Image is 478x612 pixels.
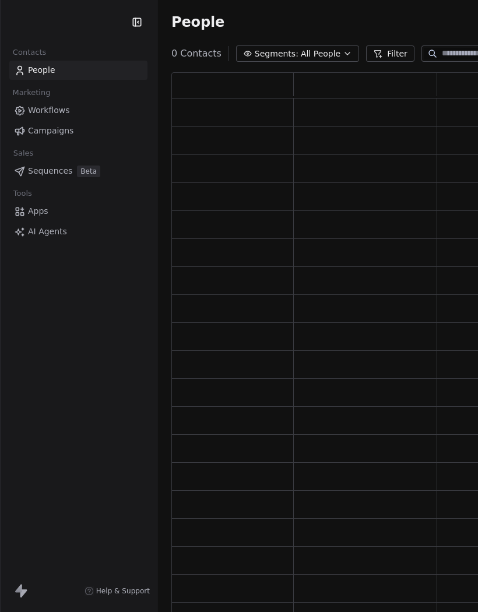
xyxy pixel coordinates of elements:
a: Workflows [9,101,147,120]
span: Sequences [28,165,72,177]
span: Apps [28,205,48,217]
span: Campaigns [28,125,73,137]
a: Help & Support [85,586,150,596]
a: SequencesBeta [9,161,147,181]
button: Filter [366,45,414,62]
a: Campaigns [9,121,147,140]
a: Apps [9,202,147,221]
span: People [28,64,55,76]
span: All People [301,48,340,60]
span: Help & Support [96,586,150,596]
span: Beta [77,166,100,177]
span: Marketing [8,84,55,101]
span: Tools [8,185,37,202]
span: 0 Contacts [171,47,222,61]
a: AI Agents [9,222,147,241]
span: Contacts [8,44,51,61]
span: AI Agents [28,226,67,238]
span: People [171,13,224,31]
span: Segments: [255,48,298,60]
span: Workflows [28,104,70,117]
a: People [9,61,147,80]
span: Sales [8,145,38,162]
